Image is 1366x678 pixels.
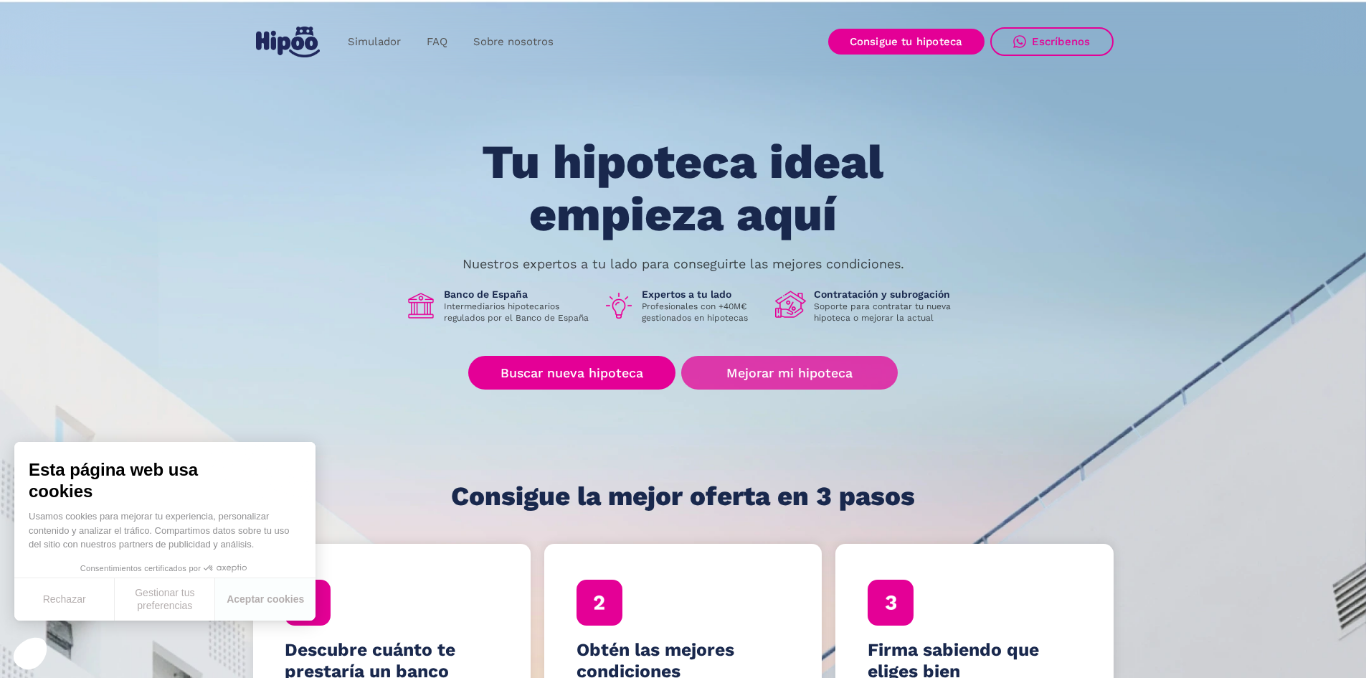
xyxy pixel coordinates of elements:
h1: Consigue la mejor oferta en 3 pasos [451,482,915,511]
a: Mejorar mi hipoteca [681,356,897,390]
h1: Expertos a tu lado [642,288,764,301]
p: Intermediarios hipotecarios regulados por el Banco de España [444,301,592,324]
a: Consigue tu hipoteca [828,29,985,55]
a: Buscar nueva hipoteca [468,356,675,390]
div: Escríbenos [1032,35,1091,48]
a: Escríbenos [990,27,1114,56]
h1: Contratación y subrogación [814,288,962,301]
a: Simulador [335,28,414,56]
a: Sobre nosotros [460,28,566,56]
p: Profesionales con +40M€ gestionados en hipotecas [642,301,764,324]
h1: Tu hipoteca ideal empieza aquí [411,136,954,240]
p: Soporte para contratar tu nueva hipoteca o mejorar la actual [814,301,962,324]
a: home [253,21,323,63]
a: FAQ [414,28,460,56]
p: Nuestros expertos a tu lado para conseguirte las mejores condiciones. [463,258,904,270]
h1: Banco de España [444,288,592,301]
